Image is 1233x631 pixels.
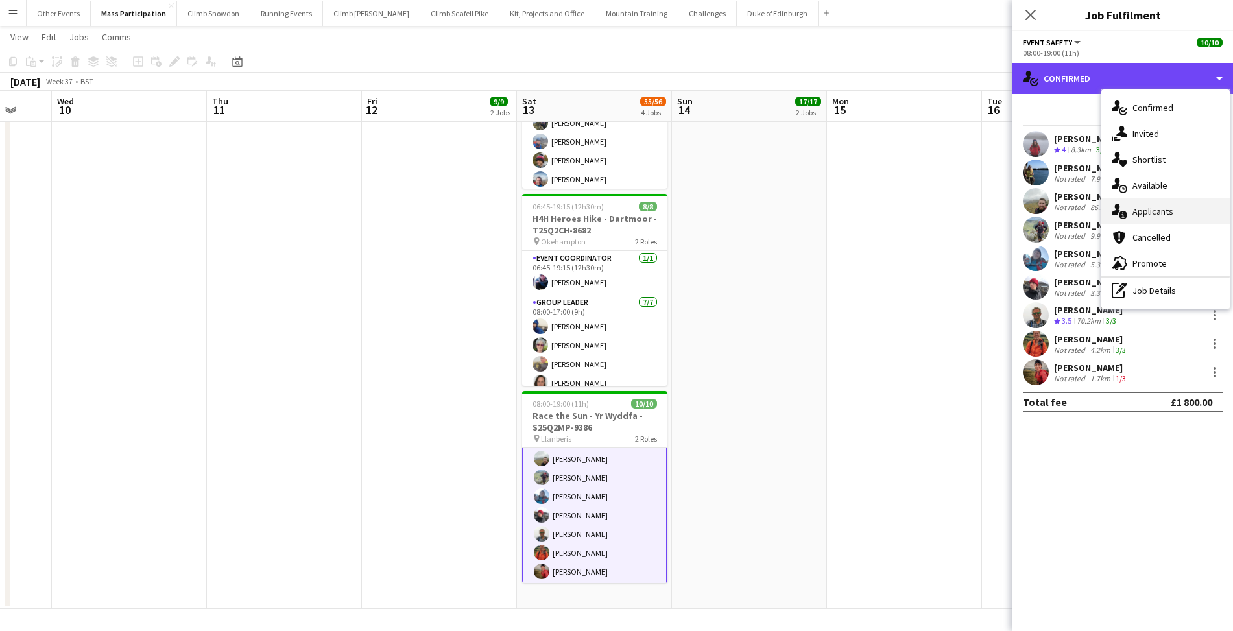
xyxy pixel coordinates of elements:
[97,29,136,45] a: Comms
[1054,276,1129,288] div: [PERSON_NAME]
[210,102,228,117] span: 11
[1054,374,1088,383] div: Not rated
[1062,316,1071,326] span: 3.5
[1101,173,1230,198] div: Available
[1116,345,1126,355] app-skills-label: 3/3
[499,1,595,26] button: Kit, Projects and Office
[595,1,678,26] button: Mountain Training
[522,95,536,107] span: Sat
[520,102,536,117] span: 13
[1088,345,1113,355] div: 4.2km
[250,1,323,26] button: Running Events
[1054,219,1129,231] div: [PERSON_NAME]
[212,95,228,107] span: Thu
[635,237,657,246] span: 2 Roles
[522,388,667,586] app-card-role: Event Safety9/908:00-19:00 (11h)[PERSON_NAME][PERSON_NAME][PERSON_NAME][PERSON_NAME][PERSON_NAME]...
[1101,278,1230,304] div: Job Details
[522,54,667,286] app-card-role: Event Safety7A10/1106:00-22:00 (16h)[PERSON_NAME][PERSON_NAME][PERSON_NAME][PERSON_NAME][PERSON_N...
[490,97,508,106] span: 9/9
[677,95,693,107] span: Sun
[1088,288,1113,298] div: 3.3km
[1101,198,1230,224] div: Applicants
[57,95,74,107] span: Wed
[1116,374,1126,383] app-skills-label: 1/3
[1068,145,1094,156] div: 8.3km
[640,97,666,106] span: 55/56
[1023,48,1223,58] div: 08:00-19:00 (11h)
[631,399,657,409] span: 10/10
[1054,288,1088,298] div: Not rated
[522,251,667,295] app-card-role: Event Coordinator1/106:45-19:15 (12h30m)[PERSON_NAME]
[1054,231,1088,241] div: Not rated
[1023,38,1083,47] button: Event Safety
[533,399,589,409] span: 08:00-19:00 (11h)
[987,95,1002,107] span: Tue
[1074,316,1103,327] div: 70.2km
[641,108,665,117] div: 4 Jobs
[36,29,62,45] a: Edit
[1101,250,1230,276] div: Promote
[1054,345,1088,355] div: Not rated
[832,95,849,107] span: Mon
[1171,396,1212,409] div: £1 800.00
[367,95,377,107] span: Fri
[737,1,819,26] button: Duke of Edinburgh
[490,108,510,117] div: 2 Jobs
[1101,224,1230,250] div: Cancelled
[1054,202,1088,212] div: Not rated
[1012,63,1233,94] div: Confirmed
[42,31,56,43] span: Edit
[678,1,737,26] button: Challenges
[365,102,377,117] span: 12
[1054,362,1129,374] div: [PERSON_NAME]
[102,31,131,43] span: Comms
[795,97,821,106] span: 17/17
[639,202,657,211] span: 8/8
[69,31,89,43] span: Jobs
[1023,38,1072,47] span: Event Safety
[522,391,667,583] app-job-card: 08:00-19:00 (11h)10/10Race the Sun - Yr Wyddfa - S25Q2MP-9386 Llanberis2 RolesEvent Safety9/908:0...
[323,1,420,26] button: Climb [PERSON_NAME]
[1088,231,1113,241] div: 9.9km
[64,29,94,45] a: Jobs
[91,1,177,26] button: Mass Participation
[1101,147,1230,173] div: Shortlist
[522,194,667,386] app-job-card: 06:45-19:15 (12h30m)8/8H4H Heroes Hike - Dartmoor - T25Q2CH-8682 Okehampton2 RolesEvent Coordinat...
[541,434,571,444] span: Llanberis
[1054,133,1123,145] div: [PERSON_NAME]
[420,1,499,26] button: Climb Scafell Pike
[1054,191,1132,202] div: [PERSON_NAME]
[1062,145,1066,154] span: 4
[675,102,693,117] span: 14
[1012,6,1233,23] h3: Job Fulfilment
[522,213,667,236] h3: H4H Heroes Hike - Dartmoor - T25Q2CH-8682
[830,102,849,117] span: 15
[10,31,29,43] span: View
[1101,95,1230,121] div: Confirmed
[635,434,657,444] span: 2 Roles
[1054,259,1088,269] div: Not rated
[522,295,667,452] app-card-role: Group Leader7/708:00-17:00 (9h)[PERSON_NAME][PERSON_NAME][PERSON_NAME][PERSON_NAME]
[80,77,93,86] div: BST
[1088,174,1113,184] div: 7.9km
[1054,248,1129,259] div: [PERSON_NAME]
[1088,374,1113,383] div: 1.7km
[522,410,667,433] h3: Race the Sun - Yr Wyddfa - S25Q2MP-9386
[1054,174,1088,184] div: Not rated
[1023,396,1067,409] div: Total fee
[1054,162,1129,174] div: [PERSON_NAME]
[541,237,586,246] span: Okehampton
[985,102,1002,117] span: 16
[1054,333,1129,345] div: [PERSON_NAME]
[5,29,34,45] a: View
[533,202,604,211] span: 06:45-19:15 (12h30m)
[1096,145,1107,154] app-skills-label: 3/3
[1106,316,1116,326] app-skills-label: 3/3
[55,102,74,117] span: 10
[27,1,91,26] button: Other Events
[1088,259,1113,269] div: 5.3km
[43,77,75,86] span: Week 37
[796,108,820,117] div: 2 Jobs
[177,1,250,26] button: Climb Snowdon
